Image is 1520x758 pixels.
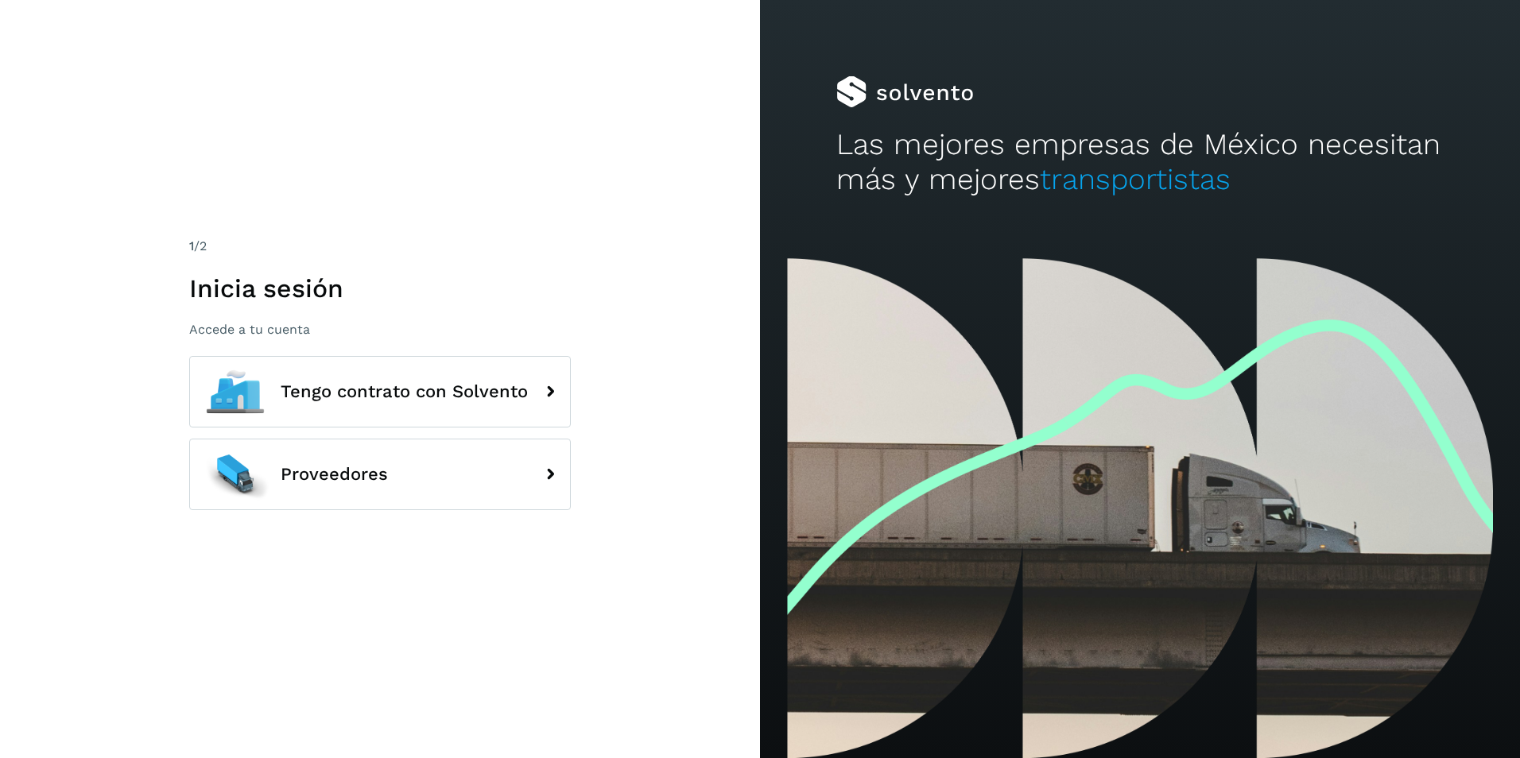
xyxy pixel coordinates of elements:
p: Accede a tu cuenta [189,322,571,337]
div: /2 [189,237,571,256]
span: Tengo contrato con Solvento [281,382,528,401]
span: Proveedores [281,465,388,484]
button: Tengo contrato con Solvento [189,356,571,427]
h1: Inicia sesión [189,273,571,304]
span: transportistas [1040,162,1231,196]
h2: Las mejores empresas de México necesitan más y mejores [836,127,1444,198]
span: 1 [189,238,194,253]
button: Proveedores [189,439,571,510]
